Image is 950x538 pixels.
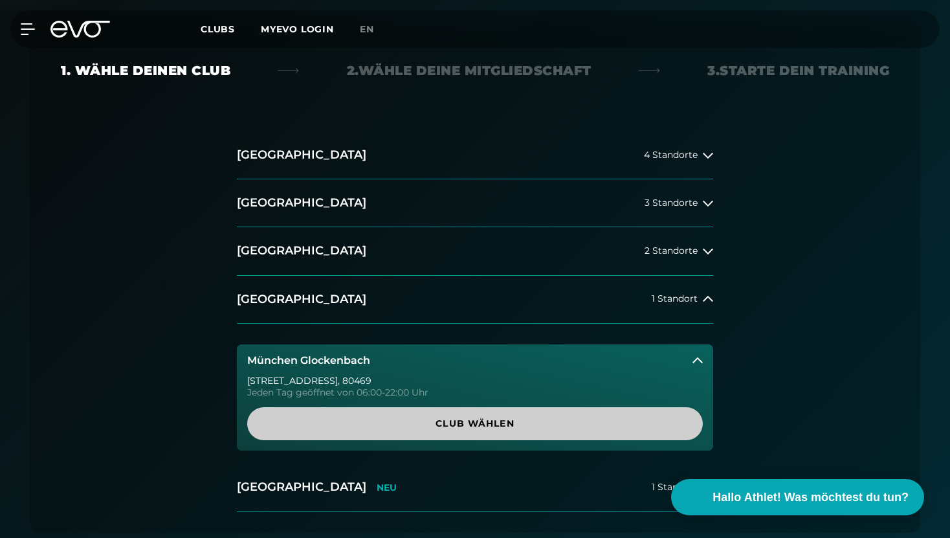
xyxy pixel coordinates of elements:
[377,482,397,493] p: NEU
[237,147,366,163] h2: [GEOGRAPHIC_DATA]
[671,479,924,515] button: Hallo Athlet! Was möchtest du tun?
[360,23,374,35] span: en
[247,376,703,385] div: [STREET_ADDRESS] , 80469
[261,23,334,35] a: MYEVO LOGIN
[201,23,235,35] span: Clubs
[645,246,698,256] span: 2 Standorte
[347,62,591,80] div: 2. Wähle deine Mitgliedschaft
[278,417,672,431] span: Club wählen
[237,195,366,211] h2: [GEOGRAPHIC_DATA]
[707,62,889,80] div: 3. Starte dein Training
[237,479,366,495] h2: [GEOGRAPHIC_DATA]
[247,355,370,366] h3: München Glockenbach
[652,482,698,492] span: 1 Standort
[201,23,261,35] a: Clubs
[237,131,713,179] button: [GEOGRAPHIC_DATA]4 Standorte
[247,388,703,397] div: Jeden Tag geöffnet von 06:00-22:00 Uhr
[645,198,698,208] span: 3 Standorte
[237,276,713,324] button: [GEOGRAPHIC_DATA]1 Standort
[237,227,713,275] button: [GEOGRAPHIC_DATA]2 Standorte
[237,291,366,308] h2: [GEOGRAPHIC_DATA]
[61,62,230,80] div: 1. Wähle deinen Club
[712,489,909,506] span: Hallo Athlet! Was möchtest du tun?
[360,22,390,37] a: en
[237,464,713,511] button: [GEOGRAPHIC_DATA]NEU1 Standort
[652,294,698,304] span: 1 Standort
[237,179,713,227] button: [GEOGRAPHIC_DATA]3 Standorte
[237,344,713,377] button: München Glockenbach
[247,407,703,440] a: Club wählen
[644,150,698,160] span: 4 Standorte
[237,243,366,259] h2: [GEOGRAPHIC_DATA]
